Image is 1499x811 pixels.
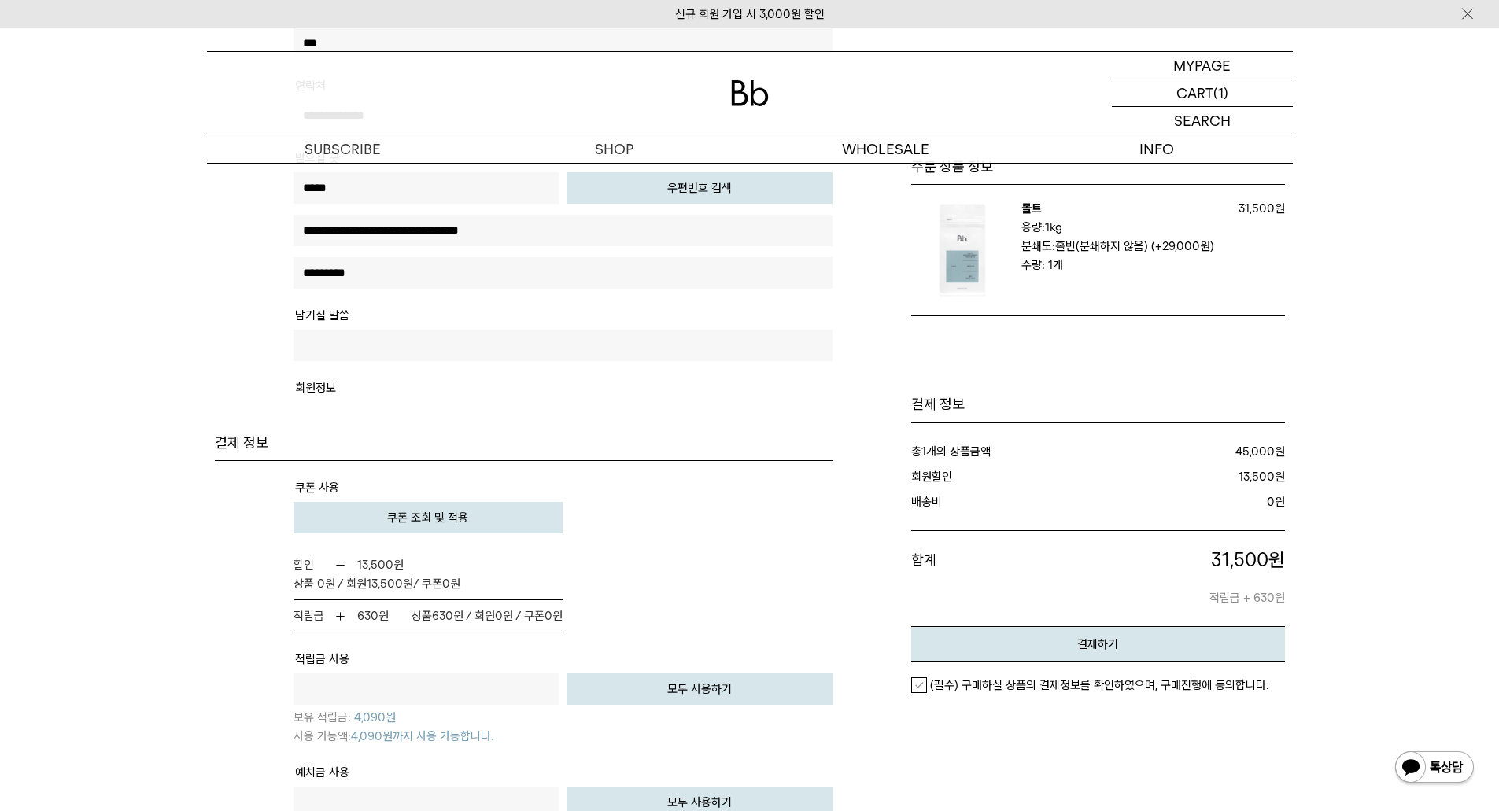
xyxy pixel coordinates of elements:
dt: 총 개의 상품금액 [911,442,1113,461]
th: 쿠폰 사용 [295,478,339,500]
th: 회원정보 [295,378,336,400]
dd: 원 [1095,467,1285,486]
strong: 45,000 [1235,444,1275,459]
p: 수량: 1개 [1021,256,1222,275]
span: 630 [432,609,453,623]
dd: 원 [1104,492,1285,511]
span: 할인 [294,555,331,574]
img: 할인 [334,559,346,571]
span: 적립금 [294,606,331,625]
p: MYPAGE [1173,52,1231,79]
strong: 0 [1267,495,1275,509]
th: 적립금 사용 [295,650,349,672]
h3: 주문 상품 정보 [911,157,1285,176]
span: 4,090원까지 사용 가능합니다. [351,729,493,743]
h1: 결제 정보 [911,395,1285,414]
a: 몰트 [1021,201,1042,216]
p: 분쇄도: [1021,237,1214,256]
b: 630 [357,609,378,623]
dd: 원 [1113,442,1285,461]
strong: 원 [334,609,389,623]
p: WHOLESALE [750,135,1021,163]
strong: 1 [921,444,926,459]
p: 31,500원 [1222,199,1285,218]
button: 결제하기 [911,626,1285,662]
span: 보유 적립금: [294,710,351,724]
span: 상품 0원 / 회원 / 쿠폰 원 [294,574,460,593]
span: 사용 가능액: [294,729,351,743]
th: 예치금 사용 [295,763,349,785]
button: 우편번호 검색 [567,172,833,204]
span: 0 [495,609,503,623]
span: 받으실 곳 [295,151,339,165]
p: 적립금 + 630원 [1073,573,1285,607]
dt: 배송비 [911,492,1105,511]
span: 원 [354,710,396,724]
img: 로고 [731,80,769,106]
a: SHOP [478,135,750,163]
img: 몰트 [911,199,1013,301]
span: 0 [545,609,552,623]
b: 1kg [1045,220,1062,234]
a: SUBSCRIBE [207,135,478,163]
th: 남기실 말씀 [295,306,349,328]
h4: 결제 정보 [215,433,833,452]
span: 상품 원 / 회원 원 / 쿠폰 원 [412,606,563,625]
b: 홀빈(분쇄하지 않음) [1055,239,1148,253]
a: MYPAGE [1112,52,1293,79]
span: 쿠폰 조회 및 적용 [387,511,468,525]
strong: (+29,000원) [1151,239,1214,253]
p: SEARCH [1174,107,1231,135]
em: 결제하기 [1077,637,1118,651]
strong: 13,500 [1239,470,1275,484]
img: 적립 [334,610,346,622]
dt: 회원할인 [911,467,1095,486]
a: 신규 회원 가입 시 3,000원 할인 [675,7,825,21]
strong: 원 [334,558,404,572]
p: 원 [1073,547,1285,573]
p: (1) [1213,79,1228,106]
img: 카카오톡 채널 1:1 채팅 버튼 [1394,750,1475,787]
p: INFO [1021,135,1293,163]
button: 쿠폰 조회 및 적용 [294,502,563,533]
span: 13,500원 [367,577,413,591]
dt: 합계 [911,547,1073,608]
p: 용량: [1021,218,1214,237]
button: 모두 사용하기 [567,673,833,705]
span: 31,500 [1211,548,1268,571]
p: CART [1176,79,1213,106]
b: 13,500 [357,558,393,572]
a: CART (1) [1112,79,1293,107]
b: 4,090 [354,710,386,724]
em: (필수) 구매하실 상품의 결제정보를 확인하였으며, 구매진행에 동의합니다. [930,678,1268,692]
span: 0 [442,577,450,591]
